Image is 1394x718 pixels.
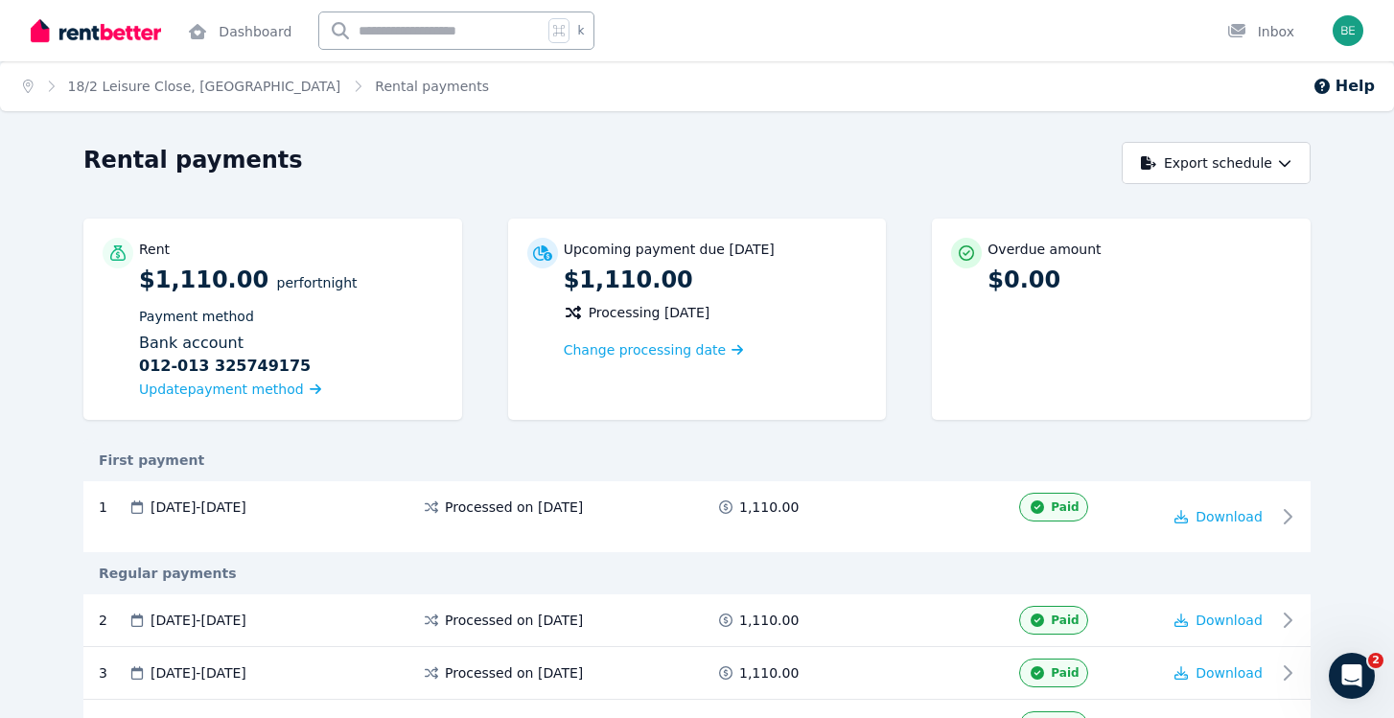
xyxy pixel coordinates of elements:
[564,265,868,295] p: $1,110.00
[375,77,489,96] span: Rental payments
[1122,142,1311,184] button: Export schedule
[139,355,311,378] b: 012-013 325749175
[739,663,799,683] span: 1,110.00
[1333,15,1363,46] img: bellahabuda@hotmail.com
[277,275,358,290] span: per Fortnight
[139,382,304,397] span: Update payment method
[1051,499,1079,515] span: Paid
[1313,75,1375,98] button: Help
[139,265,443,401] p: $1,110.00
[99,606,128,635] div: 2
[1174,611,1263,630] button: Download
[68,79,341,94] a: 18/2 Leisure Close, [GEOGRAPHIC_DATA]
[739,498,799,517] span: 1,110.00
[564,340,727,359] span: Change processing date
[99,498,128,517] div: 1
[445,611,583,630] span: Processed on [DATE]
[1174,507,1263,526] button: Download
[445,498,583,517] span: Processed on [DATE]
[445,663,583,683] span: Processed on [DATE]
[1196,509,1263,524] span: Download
[1196,613,1263,628] span: Download
[987,265,1291,295] p: $0.00
[139,332,443,378] div: Bank account
[151,498,246,517] span: [DATE] - [DATE]
[99,659,128,687] div: 3
[151,663,246,683] span: [DATE] - [DATE]
[577,23,584,38] span: k
[1174,663,1263,683] button: Download
[83,145,303,175] h1: Rental payments
[139,240,170,259] p: Rent
[83,451,1311,470] div: First payment
[139,307,443,326] p: Payment method
[1051,613,1079,628] span: Paid
[589,303,710,322] span: Processing [DATE]
[564,240,775,259] p: Upcoming payment due [DATE]
[987,240,1101,259] p: Overdue amount
[1196,665,1263,681] span: Download
[1368,653,1383,668] span: 2
[83,564,1311,583] div: Regular payments
[1051,665,1079,681] span: Paid
[739,611,799,630] span: 1,110.00
[1227,22,1294,41] div: Inbox
[151,611,246,630] span: [DATE] - [DATE]
[1329,653,1375,699] iframe: Intercom live chat
[564,340,744,359] a: Change processing date
[31,16,161,45] img: RentBetter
